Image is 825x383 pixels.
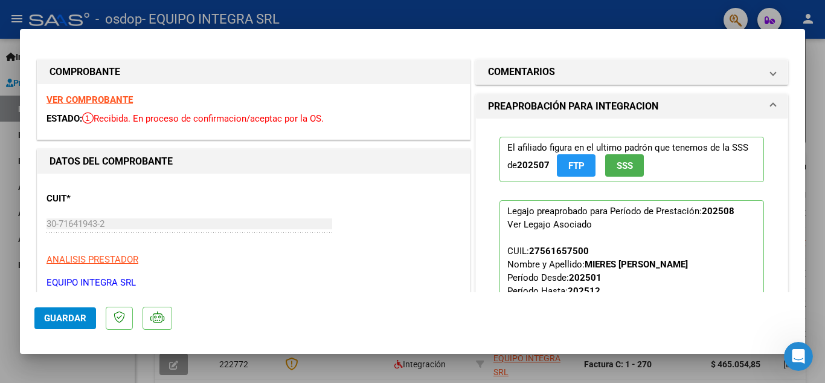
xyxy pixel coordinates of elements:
button: SSS [605,154,644,177]
strong: MIERES [PERSON_NAME] [585,259,688,270]
iframe: Intercom live chat [784,342,813,371]
strong: 202501 [569,272,602,283]
strong: DATOS DEL COMPROBANTE [50,155,173,167]
span: ESTADO: [47,113,82,124]
span: Guardar [44,313,86,324]
span: SSS [617,160,633,171]
strong: COMPROBANTE [50,66,120,77]
div: Ver Legajo Asociado [507,218,592,231]
h1: COMENTARIOS [488,65,555,79]
span: ANALISIS PRESTADOR [47,254,138,265]
span: Recibida. En proceso de confirmacion/aceptac por la OS. [82,113,324,124]
strong: 202507 [517,160,550,171]
span: CUIL: Nombre y Apellido: Período Desde: Período Hasta: Admite Dependencia: [507,246,702,336]
strong: 202512 [568,286,600,296]
button: FTP [557,154,595,177]
p: El afiliado figura en el ultimo padrón que tenemos de la SSS de [499,137,764,182]
p: CUIT [47,192,171,206]
mat-expansion-panel-header: COMENTARIOS [476,60,788,84]
p: EQUIPO INTEGRA SRL [47,276,461,290]
span: FTP [568,160,585,171]
strong: 202508 [702,206,734,217]
mat-expansion-panel-header: PREAPROBACIÓN PARA INTEGRACION [476,94,788,119]
p: Legajo preaprobado para Período de Prestación: [499,200,764,375]
h1: PREAPROBACIÓN PARA INTEGRACION [488,99,658,114]
div: 27561657500 [529,244,589,258]
a: VER COMPROBANTE [47,94,133,105]
button: Guardar [34,307,96,329]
